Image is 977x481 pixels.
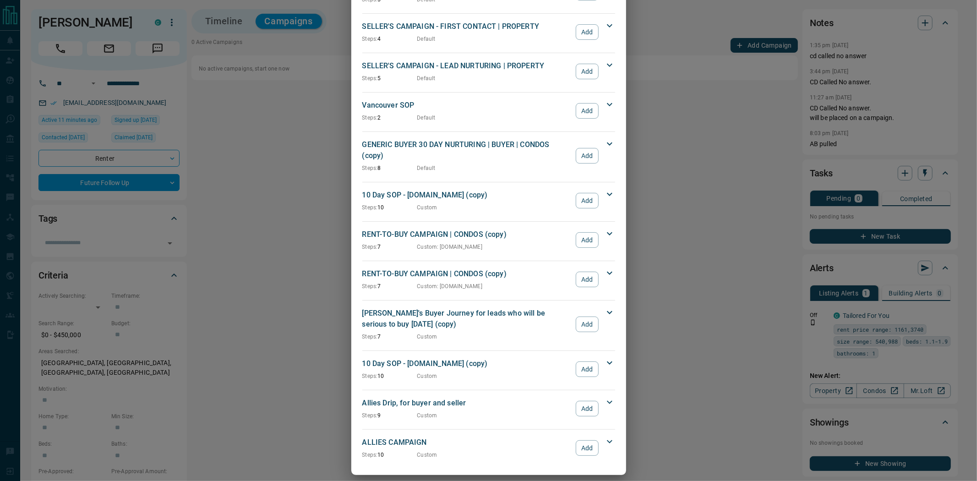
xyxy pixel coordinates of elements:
p: 10 Day SOP - [DOMAIN_NAME] (copy) [362,190,572,201]
div: SELLER'S CAMPAIGN - LEAD NURTURING | PROPERTYSteps:5DefaultAdd [362,59,615,84]
p: Default [417,74,436,82]
p: 7 [362,282,417,290]
p: GENERIC BUYER 30 DAY NURTURING | BUYER | CONDOS (copy) [362,139,572,161]
p: Custom [417,333,437,341]
span: Steps: [362,244,378,250]
p: 8 [362,164,417,172]
span: Steps: [362,452,378,458]
p: [PERSON_NAME]'s Buyer Journey for leads who will be serious to buy [DATE] (copy) [362,308,572,330]
p: RENT-TO-BUY CAMPAIGN | CONDOS (copy) [362,268,572,279]
div: 10 Day SOP - [DOMAIN_NAME] (copy)Steps:10CustomAdd [362,188,615,213]
p: Custom : [DOMAIN_NAME] [417,282,482,290]
span: Steps: [362,333,378,340]
button: Add [576,401,598,416]
div: Vancouver SOPSteps:2DefaultAdd [362,98,615,124]
button: Add [576,24,598,40]
p: SELLER'S CAMPAIGN - LEAD NURTURING | PROPERTY [362,60,572,71]
p: 10 [362,203,417,212]
div: 10 Day SOP - [DOMAIN_NAME] (copy)Steps:10CustomAdd [362,356,615,382]
button: Add [576,272,598,287]
p: Custom [417,372,437,380]
p: ALLIES CAMPAIGN [362,437,572,448]
p: Default [417,35,436,43]
p: Vancouver SOP [362,100,572,111]
button: Add [576,440,598,456]
p: 10 Day SOP - [DOMAIN_NAME] (copy) [362,358,572,369]
span: Steps: [362,165,378,171]
p: RENT-TO-BUY CAMPAIGN | CONDOS (copy) [362,229,572,240]
button: Add [576,64,598,79]
button: Add [576,232,598,248]
button: Add [576,103,598,119]
p: 10 [362,372,417,380]
span: Steps: [362,373,378,379]
span: Steps: [362,36,378,42]
div: [PERSON_NAME]'s Buyer Journey for leads who will be serious to buy [DATE] (copy)Steps:7CustomAdd [362,306,615,343]
span: Steps: [362,412,378,419]
p: 7 [362,243,417,251]
div: GENERIC BUYER 30 DAY NURTURING | BUYER | CONDOS (copy)Steps:8DefaultAdd [362,137,615,174]
p: SELLER'S CAMPAIGN - FIRST CONTACT | PROPERTY [362,21,572,32]
p: Custom [417,203,437,212]
span: Steps: [362,283,378,290]
div: RENT-TO-BUY CAMPAIGN | CONDOS (copy)Steps:7Custom: [DOMAIN_NAME]Add [362,227,615,253]
div: Allies Drip, for buyer and sellerSteps:9CustomAdd [362,396,615,421]
span: Steps: [362,204,378,211]
button: Add [576,148,598,164]
p: Default [417,114,436,122]
button: Add [576,193,598,208]
p: Custom : [DOMAIN_NAME] [417,243,482,251]
p: 7 [362,333,417,341]
p: Default [417,164,436,172]
p: 2 [362,114,417,122]
button: Add [576,317,598,332]
p: 5 [362,74,417,82]
p: 10 [362,451,417,459]
p: 9 [362,411,417,420]
p: 4 [362,35,417,43]
span: Steps: [362,75,378,82]
div: ALLIES CAMPAIGNSteps:10CustomAdd [362,435,615,461]
button: Add [576,361,598,377]
p: Custom [417,411,437,420]
span: Steps: [362,115,378,121]
div: RENT-TO-BUY CAMPAIGN | CONDOS (copy)Steps:7Custom: [DOMAIN_NAME]Add [362,267,615,292]
p: Custom [417,451,437,459]
p: Allies Drip, for buyer and seller [362,398,572,409]
div: SELLER'S CAMPAIGN - FIRST CONTACT | PROPERTYSteps:4DefaultAdd [362,19,615,45]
